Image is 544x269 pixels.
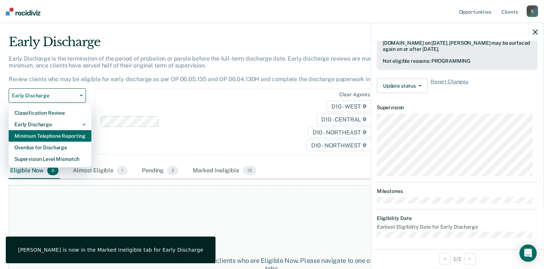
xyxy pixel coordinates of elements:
[9,35,417,55] div: Early Discharge
[371,249,544,268] div: 1 / 1
[308,127,371,138] span: D10 - NORTHEAST
[317,114,371,125] span: D10 - CENTRAL
[377,224,538,230] dt: Earliest Eligibility Date for Early Discharge
[14,153,86,165] div: Supervision Level Mismatch
[117,166,127,175] span: 1
[71,163,129,179] div: Almost Eligible
[306,140,371,151] span: D10 - NORTHWEST
[377,79,428,93] button: Update status
[439,253,451,265] button: Previous Opportunity
[140,163,180,179] div: Pending
[12,93,77,99] span: Early Discharge
[383,34,532,52] div: Marked ineligible by [EMAIL_ADDRESS][US_STATE][DOMAIN_NAME] on [DATE]. [PERSON_NAME] may be surfa...
[377,188,538,194] dt: Milestones
[431,79,468,93] span: Revert Changes
[14,107,86,119] div: Classification Review
[377,105,538,111] dt: Supervision
[377,215,538,221] dt: Eligibility Date
[519,244,537,262] div: Open Intercom Messenger
[464,253,476,265] button: Next Opportunity
[9,163,60,179] div: Eligible Now
[167,166,178,175] span: 2
[339,92,370,98] div: Clear agents
[527,5,538,17] div: S
[9,55,397,83] p: Early Discharge is the termination of the period of probation or parole before the full-term disc...
[47,166,58,175] span: 0
[383,58,532,64] div: Not eligible reasons: PROGRAMMING
[18,247,203,253] div: [PERSON_NAME] is now in the Marked Ineligible tab for Early Discharge
[243,166,256,175] span: 13
[327,101,371,112] span: D10 - WEST
[14,130,86,142] div: Minimum Telephone Reporting
[191,163,257,179] div: Marked Ineligible
[14,119,86,130] div: Early Discharge
[6,8,40,16] img: Recidiviz
[14,142,86,153] div: Overdue for Discharge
